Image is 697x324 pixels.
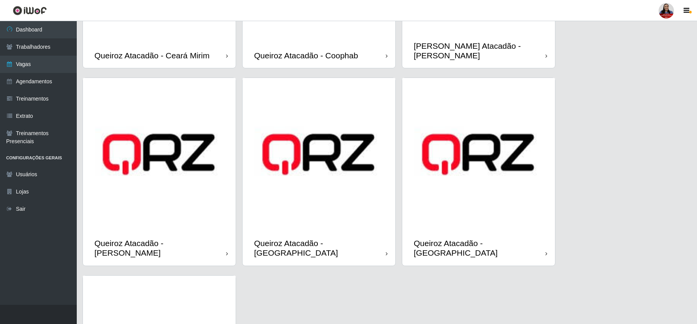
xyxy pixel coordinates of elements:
[83,78,236,265] a: Queiroz Atacadão - [PERSON_NAME]
[94,51,210,60] div: Queiroz Atacadão - Ceará Mirim
[414,41,545,60] div: [PERSON_NAME] Atacadão - [PERSON_NAME]
[13,6,47,15] img: CoreUI Logo
[243,78,395,265] a: Queiroz Atacadão - [GEOGRAPHIC_DATA]
[83,78,236,231] img: cardImg
[414,238,545,258] div: Queiroz Atacadão - [GEOGRAPHIC_DATA]
[94,238,226,258] div: Queiroz Atacadão - [PERSON_NAME]
[254,51,358,60] div: Queiroz Atacadão - Coophab
[402,78,555,265] a: Queiroz Atacadão - [GEOGRAPHIC_DATA]
[402,78,555,231] img: cardImg
[254,238,386,258] div: Queiroz Atacadão - [GEOGRAPHIC_DATA]
[243,78,395,231] img: cardImg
